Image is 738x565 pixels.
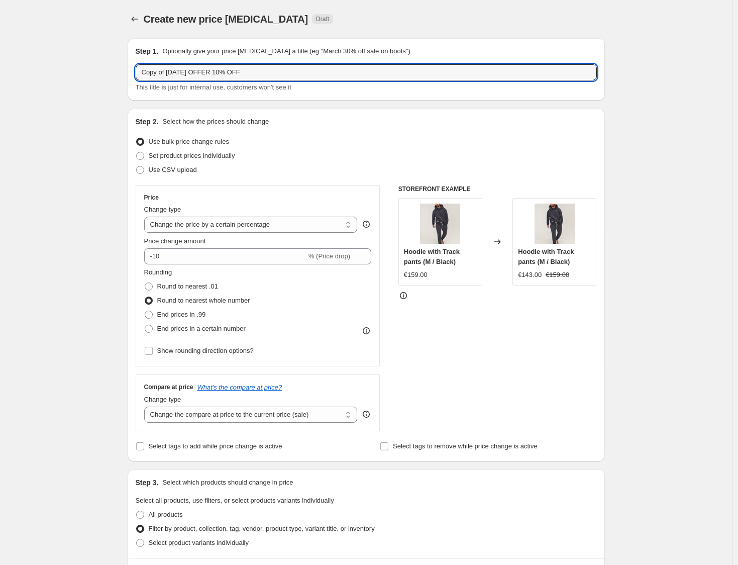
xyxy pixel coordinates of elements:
[361,219,371,229] div: help
[398,185,597,193] h6: STOREFRONT EXAMPLE
[157,325,246,332] span: End prices in a certain number
[157,347,254,354] span: Show rounding direction options?
[144,268,172,276] span: Rounding
[136,117,159,127] h2: Step 2.
[144,248,306,264] input: -15
[308,252,350,260] span: % (Price drop)
[518,270,542,280] div: €143.00
[149,442,282,450] span: Select tags to add while price change is active
[404,248,460,265] span: Hoodie with Track pants (M / Black)
[149,511,183,518] span: All products
[546,270,569,280] strike: €159.00
[162,117,269,127] p: Select how the prices should change
[157,311,206,318] span: End prices in .99
[144,194,159,202] h3: Price
[361,409,371,419] div: help
[157,282,218,290] span: Round to nearest .01
[157,297,250,304] span: Round to nearest whole number
[136,497,334,504] span: Select all products, use filters, or select products variants individually
[136,64,597,80] input: 30% off holiday sale
[136,46,159,56] h2: Step 1.
[136,83,291,91] span: This title is just for internal use, customers won't see it
[316,15,329,23] span: Draft
[535,204,575,244] img: Fotoweb-36_80x.jpg
[149,138,229,145] span: Use bulk price change rules
[518,248,574,265] span: Hoodie with Track pants (M / Black)
[149,539,249,546] span: Select product variants individually
[162,46,410,56] p: Optionally give your price [MEDICAL_DATA] a title (eg "March 30% off sale on boots")
[144,237,206,245] span: Price change amount
[420,204,460,244] img: Fotoweb-36_80x.jpg
[144,206,181,213] span: Change type
[393,442,538,450] span: Select tags to remove while price change is active
[144,383,193,391] h3: Compare at price
[162,478,293,488] p: Select which products should change in price
[128,12,142,26] button: Price change jobs
[404,270,428,280] div: €159.00
[136,478,159,488] h2: Step 3.
[149,166,197,173] span: Use CSV upload
[149,525,375,532] span: Filter by product, collection, tag, vendor, product type, variant title, or inventory
[197,384,282,391] button: What's the compare at price?
[149,152,235,159] span: Set product prices individually
[144,396,181,403] span: Change type
[144,14,308,25] span: Create new price [MEDICAL_DATA]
